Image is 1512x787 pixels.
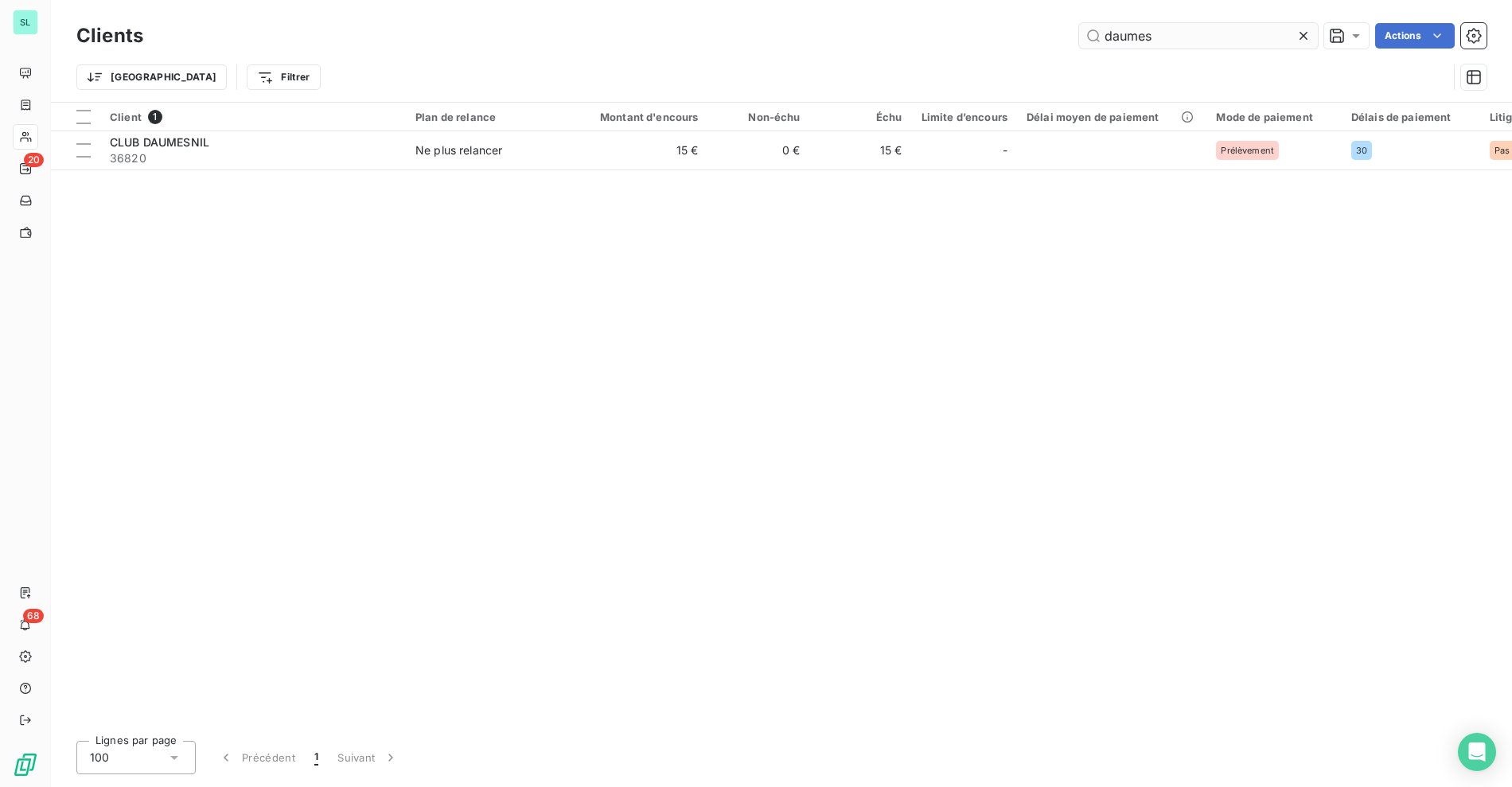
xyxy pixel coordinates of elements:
span: 1 [314,750,318,766]
span: Client [110,111,142,123]
div: Délais de paiement [1351,111,1471,123]
span: 68 [23,609,44,623]
span: 1 [148,110,162,124]
span: - [1003,142,1007,158]
span: 30 [1356,146,1367,155]
span: 36820 [110,150,396,166]
button: Actions [1375,23,1455,49]
td: 15 € [810,131,912,169]
input: Rechercher [1079,23,1318,49]
td: 15 € [571,131,708,169]
button: Suivant [328,741,408,774]
button: 1 [305,741,328,774]
td: 0 € [708,131,810,169]
div: Open Intercom Messenger [1458,733,1496,771]
div: Délai moyen de paiement [1027,111,1197,123]
div: Mode de paiement [1216,111,1331,123]
button: Précédent [208,741,305,774]
div: Montant d'encours [581,111,699,123]
div: Plan de relance [415,111,562,123]
div: Échu [820,111,902,123]
div: Limite d’encours [922,111,1007,123]
div: SL [13,10,38,35]
img: Logo LeanPay [13,752,38,777]
div: Ne plus relancer [415,142,502,158]
button: Filtrer [247,64,320,90]
span: 20 [24,153,44,167]
h3: Clients [76,21,143,50]
button: [GEOGRAPHIC_DATA] [76,64,227,90]
div: Non-échu [718,111,801,123]
span: CLUB DAUMESNIL [110,135,209,149]
span: Prélèvement [1221,146,1274,155]
span: 100 [90,750,109,766]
